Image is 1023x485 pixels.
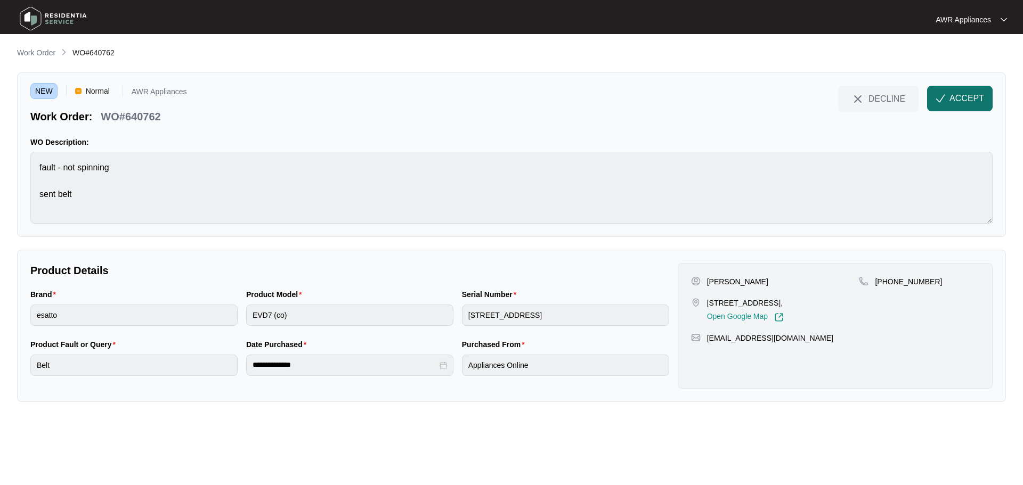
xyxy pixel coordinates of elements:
label: Date Purchased [246,339,311,350]
a: Open Google Map [707,313,784,322]
label: Product Fault or Query [30,339,120,350]
label: Serial Number [462,289,521,300]
label: Product Model [246,289,306,300]
img: user-pin [691,276,701,286]
button: check-IconACCEPT [927,86,993,111]
img: dropdown arrow [1001,17,1007,22]
input: Serial Number [462,305,669,326]
span: Normal [82,83,114,99]
p: [PERSON_NAME] [707,276,768,287]
img: map-pin [691,298,701,307]
span: WO#640762 [72,48,115,57]
img: close-Icon [851,93,864,105]
p: AWR Appliances [132,88,187,99]
button: close-IconDECLINE [838,86,919,111]
img: map-pin [691,333,701,342]
span: NEW [30,83,58,99]
img: Vercel Logo [75,88,82,94]
a: Work Order [15,47,58,59]
p: [PHONE_NUMBER] [875,276,942,287]
input: Brand [30,305,238,326]
label: Brand [30,289,60,300]
input: Date Purchased [253,359,437,371]
p: Work Order [17,47,55,58]
img: map-pin [859,276,868,286]
img: check-Icon [936,94,945,103]
input: Product Model [246,305,453,326]
img: residentia service logo [16,3,91,35]
span: DECLINE [868,93,905,104]
input: Product Fault or Query [30,355,238,376]
img: chevron-right [60,48,68,56]
input: Purchased From [462,355,669,376]
textarea: fault - not spinning sent belt [30,152,993,224]
p: [STREET_ADDRESS], [707,298,784,308]
p: AWR Appliances [936,14,991,25]
p: WO Description: [30,137,993,147]
p: [EMAIL_ADDRESS][DOMAIN_NAME] [707,333,833,343]
label: Purchased From [462,339,529,350]
p: Work Order: [30,109,92,124]
p: WO#640762 [101,109,160,124]
img: Link-External [774,313,784,322]
p: Product Details [30,263,669,278]
span: ACCEPT [949,92,984,105]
